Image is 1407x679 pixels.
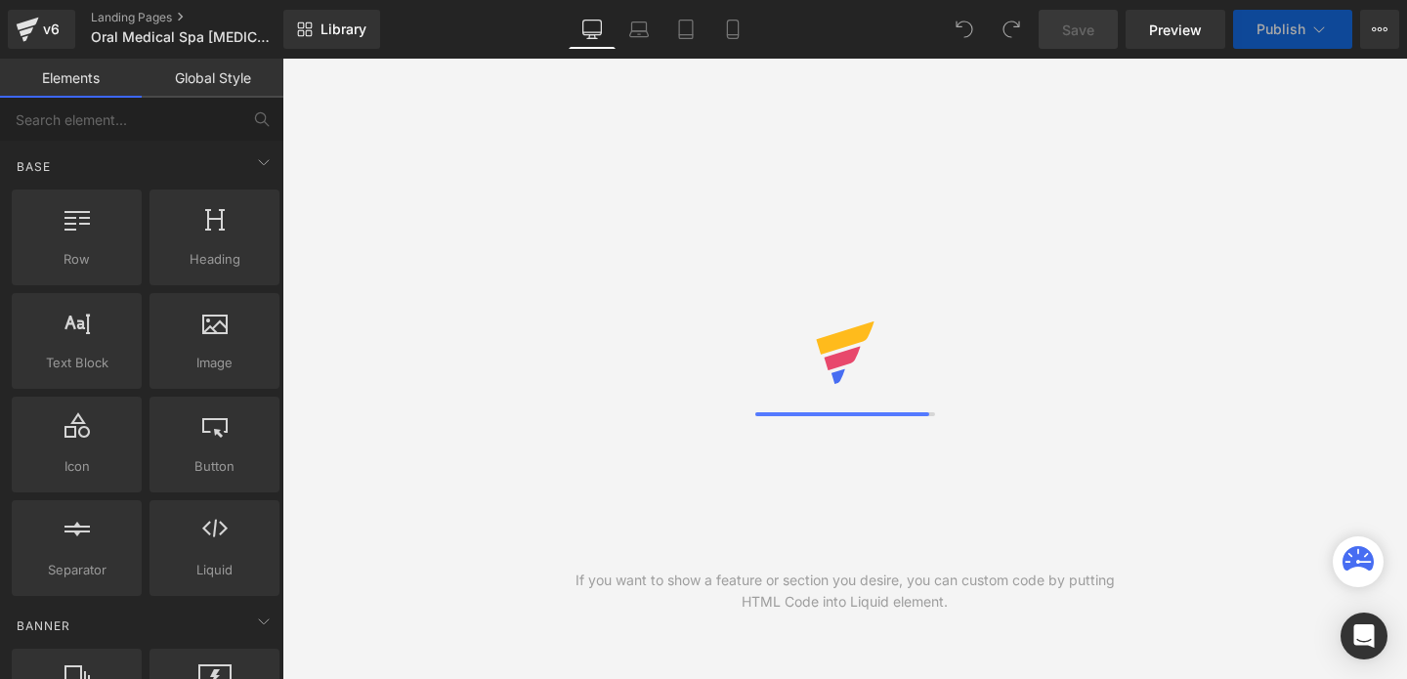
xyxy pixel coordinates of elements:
[8,10,75,49] a: v6
[15,157,53,176] span: Base
[1062,20,1094,40] span: Save
[18,353,136,373] span: Text Block
[662,10,709,49] a: Tablet
[91,10,316,25] a: Landing Pages
[155,560,274,580] span: Liquid
[564,570,1127,613] div: If you want to show a feature or section you desire, you can custom code by putting HTML Code int...
[18,456,136,477] span: Icon
[283,10,380,49] a: New Library
[1126,10,1225,49] a: Preview
[15,616,72,635] span: Banner
[992,10,1031,49] button: Redo
[709,10,756,49] a: Mobile
[18,560,136,580] span: Separator
[1257,21,1305,37] span: Publish
[18,249,136,270] span: Row
[155,456,274,477] span: Button
[91,29,278,45] span: Oral Medical Spa [MEDICAL_DATA] Treatment 79.95
[155,353,274,373] span: Image
[1233,10,1352,49] button: Publish
[1360,10,1399,49] button: More
[320,21,366,38] span: Library
[1341,613,1387,659] div: Open Intercom Messenger
[616,10,662,49] a: Laptop
[1149,20,1202,40] span: Preview
[39,17,64,42] div: v6
[945,10,984,49] button: Undo
[142,59,283,98] a: Global Style
[155,249,274,270] span: Heading
[569,10,616,49] a: Desktop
